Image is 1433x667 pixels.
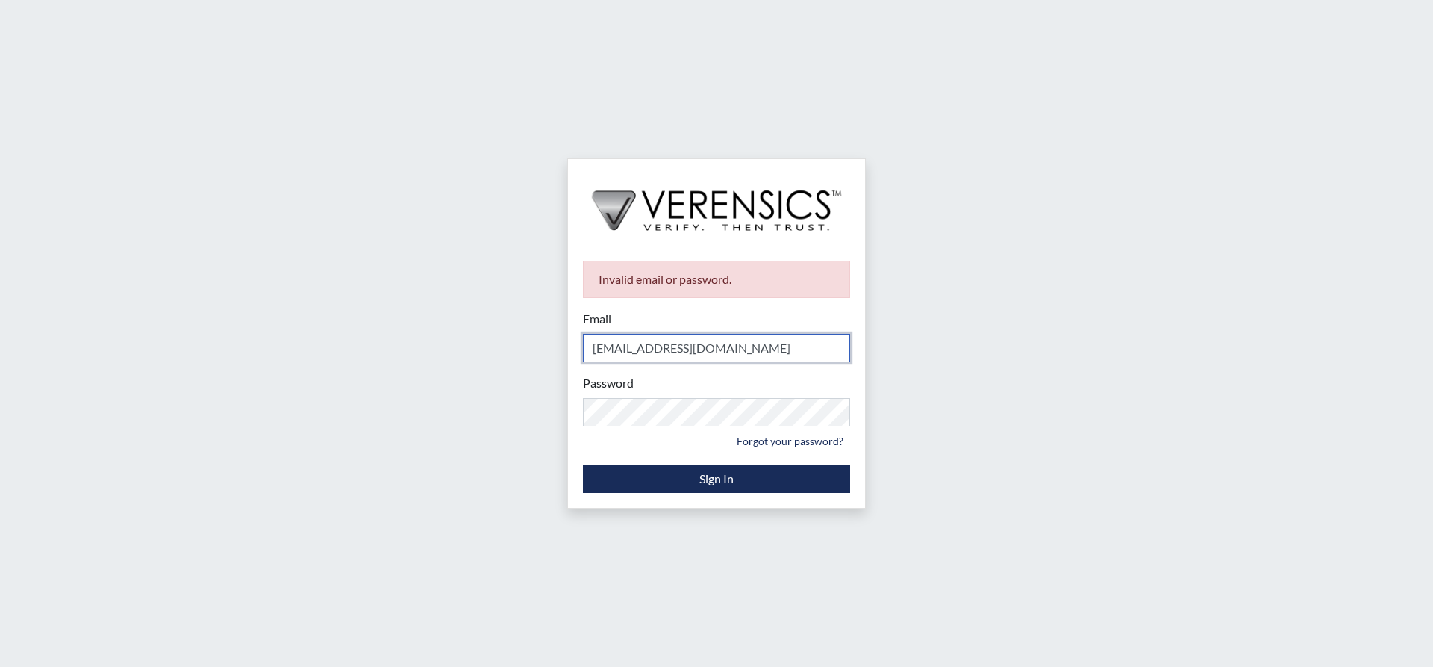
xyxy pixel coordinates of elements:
button: Sign In [583,465,850,493]
input: Email [583,334,850,362]
img: logo-wide-black.2aad4157.png [568,159,865,246]
div: Invalid email or password. [583,261,850,298]
label: Email [583,310,611,328]
label: Password [583,374,634,392]
a: Forgot your password? [730,429,850,453]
